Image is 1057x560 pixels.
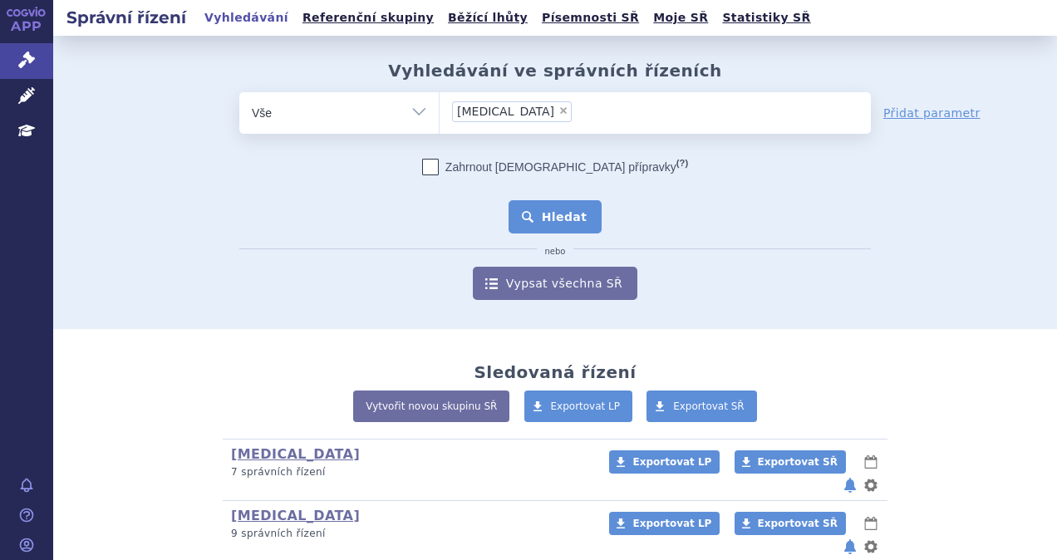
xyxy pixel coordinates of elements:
a: Vytvořit novou skupinu SŘ [353,391,509,422]
a: [MEDICAL_DATA] [231,508,360,523]
span: Exportovat SŘ [758,518,838,529]
a: Exportovat SŘ [735,450,846,474]
button: notifikace [842,537,858,557]
button: nastavení [863,537,879,557]
h2: Sledovaná řízení [474,362,636,382]
span: Exportovat SŘ [673,400,745,412]
a: Exportovat LP [609,450,720,474]
input: [MEDICAL_DATA] [577,101,586,121]
a: Moje SŘ [648,7,713,29]
a: Vyhledávání [199,7,293,29]
span: × [558,106,568,115]
p: 9 správních řízení [231,527,587,541]
span: Exportovat LP [632,518,711,529]
a: Exportovat SŘ [735,512,846,535]
abbr: (?) [676,158,688,169]
a: Běžící lhůty [443,7,533,29]
a: Exportovat LP [609,512,720,535]
button: Hledat [509,200,602,233]
button: nastavení [863,475,879,495]
span: Exportovat LP [551,400,621,412]
a: Statistiky SŘ [717,7,815,29]
a: Exportovat SŘ [646,391,757,422]
a: Písemnosti SŘ [537,7,644,29]
i: nebo [537,247,574,257]
button: lhůty [863,452,879,472]
button: notifikace [842,475,858,495]
h2: Vyhledávání ve správních řízeních [388,61,722,81]
button: lhůty [863,513,879,533]
h2: Správní řízení [53,6,199,29]
span: Exportovat SŘ [758,456,838,468]
a: Vypsat všechna SŘ [473,267,637,300]
span: [MEDICAL_DATA] [457,106,554,117]
a: Přidat parametr [883,105,981,121]
p: 7 správních řízení [231,465,587,479]
a: Referenční skupiny [297,7,439,29]
a: [MEDICAL_DATA] [231,446,360,462]
label: Zahrnout [DEMOGRAPHIC_DATA] přípravky [422,159,688,175]
span: Exportovat LP [632,456,711,468]
a: Exportovat LP [524,391,633,422]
